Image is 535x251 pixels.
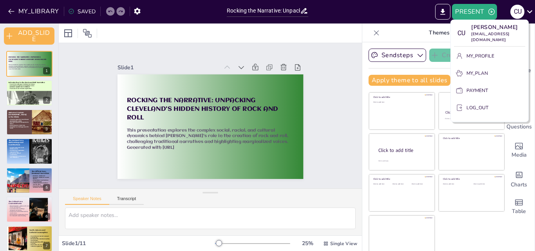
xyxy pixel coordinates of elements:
[454,67,525,79] button: MY_PLAN
[471,23,525,31] p: [PERSON_NAME]
[454,101,525,114] button: LOG_OUT
[454,26,468,40] div: c u
[454,84,525,97] button: PAYMENT
[466,104,488,111] p: LOG_OUT
[466,70,488,77] p: MY_PLAN
[466,52,494,60] p: MY_PROFILE
[471,31,525,43] p: [EMAIL_ADDRESS][DOMAIN_NAME]
[466,87,488,94] p: PAYMENT
[454,50,525,62] button: MY_PROFILE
